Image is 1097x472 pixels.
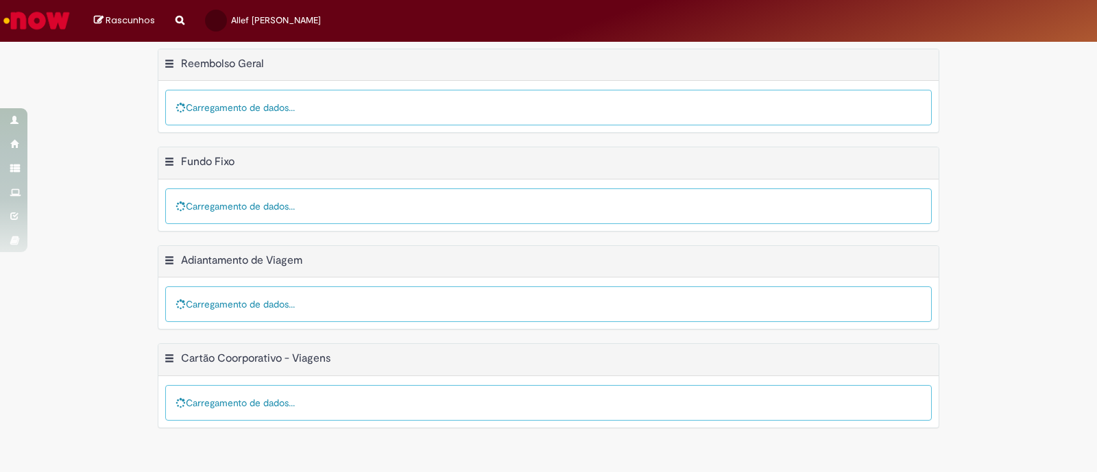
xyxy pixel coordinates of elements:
h2: Adiantamento de Viagem [181,253,302,267]
button: Fundo Fixo Menu de contexto [164,155,175,173]
button: Adiantamento de Viagem Menu de contexto [164,253,175,271]
h2: Fundo Fixo [181,155,234,169]
h2: Cartão Coorporativo - Viagens [181,352,330,366]
span: Allef [PERSON_NAME] [231,14,321,26]
button: Reembolso Geral Menu de contexto [164,57,175,75]
span: Rascunhos [106,14,155,27]
div: Carregamento de dados... [165,286,932,322]
div: Carregamento de dados... [165,90,932,125]
div: Carregamento de dados... [165,188,932,224]
div: Carregamento de dados... [165,385,932,421]
a: Rascunhos [94,14,155,27]
button: Cartão Coorporativo - Viagens Menu de contexto [164,351,175,369]
h2: Reembolso Geral [181,57,264,71]
img: ServiceNow [1,7,72,34]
